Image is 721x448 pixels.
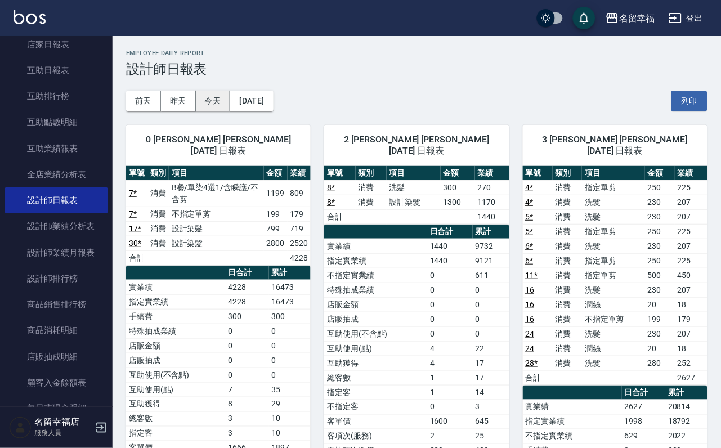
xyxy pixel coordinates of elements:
[269,338,311,353] td: 0
[553,356,583,370] td: 消費
[126,294,225,309] td: 指定實業績
[427,370,473,385] td: 1
[473,297,509,312] td: 0
[5,109,108,135] a: 互助點數明細
[473,283,509,297] td: 0
[126,338,225,353] td: 店販金額
[5,266,108,292] a: 設計師排行榜
[5,32,108,57] a: 店家日報表
[553,224,583,239] td: 消費
[324,356,427,370] td: 互助獲得
[427,356,473,370] td: 4
[427,326,473,341] td: 0
[14,10,46,24] img: Logo
[582,209,644,224] td: 洗髮
[269,280,311,294] td: 16473
[5,136,108,162] a: 互助業績報表
[553,341,583,356] td: 消費
[427,385,473,400] td: 1
[427,312,473,326] td: 0
[5,213,108,239] a: 設計師業績分析表
[427,283,473,297] td: 0
[427,297,473,312] td: 0
[147,236,169,250] td: 消費
[523,400,622,414] td: 實業績
[126,309,225,324] td: 手續費
[288,250,311,265] td: 4228
[473,326,509,341] td: 0
[582,253,644,268] td: 指定單剪
[582,341,644,356] td: 潤絲
[675,268,707,283] td: 450
[523,414,622,429] td: 指定實業績
[126,353,225,368] td: 店販抽成
[441,166,475,181] th: 金額
[288,207,311,221] td: 179
[582,239,644,253] td: 洗髮
[553,209,583,224] td: 消費
[441,195,475,209] td: 1300
[225,411,269,426] td: 3
[523,166,707,386] table: a dense table
[230,91,273,111] button: [DATE]
[225,294,269,309] td: 4228
[675,312,707,326] td: 179
[324,370,427,385] td: 總客數
[34,428,92,438] p: 服務人員
[427,429,473,443] td: 2
[264,221,288,236] td: 799
[126,411,225,426] td: 總客數
[34,417,92,428] h5: 名留幸福店
[264,166,288,181] th: 金額
[324,239,427,253] td: 實業績
[665,429,707,443] td: 2022
[169,236,264,250] td: 設計染髮
[264,180,288,207] td: 1199
[582,283,644,297] td: 洗髮
[140,134,297,156] span: 0 [PERSON_NAME] [PERSON_NAME] [DATE] 日報表
[225,324,269,338] td: 0
[675,326,707,341] td: 207
[225,338,269,353] td: 0
[169,221,264,236] td: 設計染髮
[288,180,311,207] td: 809
[553,297,583,312] td: 消費
[5,162,108,187] a: 全店業績分析表
[269,411,311,426] td: 10
[582,195,644,209] td: 洗髮
[169,180,264,207] td: B餐/單染4選1/含瞬護/不含剪
[427,239,473,253] td: 1440
[5,317,108,343] a: 商品消耗明細
[324,166,509,225] table: a dense table
[526,300,535,309] a: 16
[324,253,427,268] td: 指定實業績
[269,266,311,280] th: 累計
[324,326,427,341] td: 互助使用(不含點)
[5,187,108,213] a: 設計師日報表
[645,356,675,370] td: 280
[126,426,225,441] td: 指定客
[526,329,535,338] a: 24
[324,209,355,224] td: 合計
[475,166,509,181] th: 業績
[126,397,225,411] td: 互助獲得
[523,166,553,181] th: 單號
[324,283,427,297] td: 特殊抽成業績
[665,386,707,400] th: 累計
[269,309,311,324] td: 300
[526,344,535,353] a: 24
[356,195,387,209] td: 消費
[225,368,269,382] td: 0
[675,356,707,370] td: 252
[675,370,707,385] td: 2627
[582,224,644,239] td: 指定單剪
[553,326,583,341] td: 消費
[288,166,311,181] th: 業績
[473,370,509,385] td: 17
[671,91,707,111] button: 列印
[523,429,622,443] td: 不指定實業績
[324,429,427,443] td: 客項次(服務)
[553,283,583,297] td: 消費
[675,239,707,253] td: 207
[5,396,108,422] a: 每日非現金明細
